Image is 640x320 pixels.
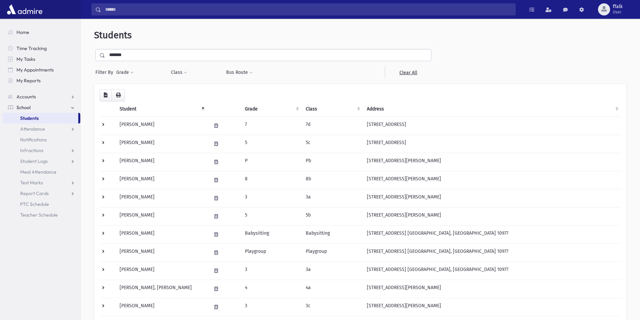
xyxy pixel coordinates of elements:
td: [STREET_ADDRESS] [GEOGRAPHIC_DATA], [GEOGRAPHIC_DATA] 10977 [363,225,621,243]
button: Grade [116,66,134,79]
span: Student Logs [20,158,48,164]
td: [STREET_ADDRESS][PERSON_NAME] [363,207,621,225]
td: Babysitting [302,225,362,243]
span: PTC Schedule [20,201,49,207]
td: [PERSON_NAME], [PERSON_NAME] [116,280,207,298]
span: Accounts [16,94,36,100]
td: [PERSON_NAME] [116,171,207,189]
th: Grade: activate to sort column ascending [241,101,302,117]
td: [PERSON_NAME] [116,298,207,316]
a: Time Tracking [3,43,80,54]
td: 5 [241,135,302,153]
a: Students [3,113,78,124]
a: PTC Schedule [3,199,80,210]
a: My Appointments [3,64,80,75]
span: Teacher Schedule [20,212,58,218]
span: ffalk [613,4,623,9]
a: Test Marks [3,177,80,188]
td: 3 [241,262,302,280]
a: Teacher Schedule [3,210,80,220]
td: [PERSON_NAME] [116,225,207,243]
td: [PERSON_NAME] [116,262,207,280]
td: P [241,153,302,171]
a: Infractions [3,145,80,156]
td: [PERSON_NAME] [116,153,207,171]
td: 3c [302,298,362,316]
td: 3 [241,189,302,207]
span: Meal Attendance [20,169,56,175]
button: Print [112,89,125,101]
a: Report Cards [3,188,80,199]
td: [STREET_ADDRESS] [GEOGRAPHIC_DATA], [GEOGRAPHIC_DATA] 10977 [363,243,621,262]
td: [STREET_ADDRESS] [363,135,621,153]
span: My Appointments [16,67,54,73]
a: Attendance [3,124,80,134]
img: AdmirePro [5,3,44,16]
td: 5b [302,207,362,225]
a: Accounts [3,91,80,102]
a: My Reports [3,75,80,86]
button: Class [171,66,187,79]
span: School [16,104,31,110]
td: 5 [241,207,302,225]
a: Notifications [3,134,80,145]
a: Student Logs [3,156,80,167]
span: Infractions [20,147,43,153]
span: Test Marks [20,180,43,186]
td: 4 [241,280,302,298]
span: Time Tracking [16,45,47,51]
td: 3a [302,262,362,280]
td: [PERSON_NAME] [116,117,207,135]
input: Search [101,3,515,15]
span: Filter By [95,69,116,76]
span: Students [20,115,39,121]
span: Students [94,30,132,41]
td: Babysitting [241,225,302,243]
td: Playgroup [302,243,362,262]
span: Attendance [20,126,45,132]
span: Home [16,29,29,35]
td: Playgroup [241,243,302,262]
button: CSV [99,89,112,101]
td: [PERSON_NAME] [116,207,207,225]
th: Student: activate to sort column descending [116,101,207,117]
td: [STREET_ADDRESS][PERSON_NAME] [363,298,621,316]
span: My Tasks [16,56,35,62]
span: User [613,9,623,15]
th: Address: activate to sort column ascending [363,101,621,117]
td: Pb [302,153,362,171]
td: [STREET_ADDRESS][PERSON_NAME] [363,280,621,298]
td: [PERSON_NAME] [116,135,207,153]
td: 7d [302,117,362,135]
a: School [3,102,80,113]
td: 8 [241,171,302,189]
span: My Reports [16,78,41,84]
td: [PERSON_NAME] [116,189,207,207]
a: My Tasks [3,54,80,64]
td: 3a [302,189,362,207]
td: [PERSON_NAME] [116,243,207,262]
td: [STREET_ADDRESS] [GEOGRAPHIC_DATA], [GEOGRAPHIC_DATA] 10977 [363,262,621,280]
td: [STREET_ADDRESS] [363,117,621,135]
span: Notifications [20,137,47,143]
button: Bus Route [226,66,253,79]
td: [STREET_ADDRESS][PERSON_NAME] [363,171,621,189]
td: 8b [302,171,362,189]
a: Home [3,27,80,38]
td: 7 [241,117,302,135]
td: 4a [302,280,362,298]
td: 5c [302,135,362,153]
td: 3 [241,298,302,316]
span: Report Cards [20,190,49,196]
td: [STREET_ADDRESS][PERSON_NAME] [363,189,621,207]
th: Class: activate to sort column ascending [302,101,362,117]
a: Meal Attendance [3,167,80,177]
a: Clear All [385,66,431,79]
td: [STREET_ADDRESS][PERSON_NAME] [363,153,621,171]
